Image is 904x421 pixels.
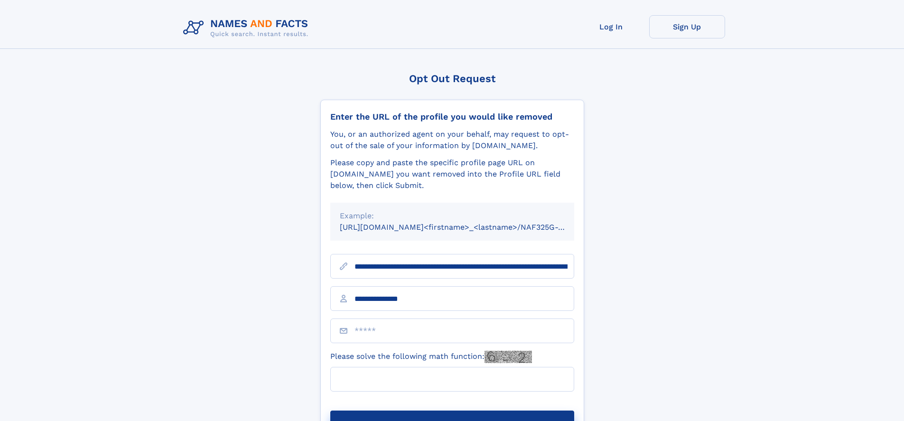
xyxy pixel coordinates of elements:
img: Logo Names and Facts [179,15,316,41]
div: Please copy and paste the specific profile page URL on [DOMAIN_NAME] you want removed into the Pr... [330,157,574,191]
small: [URL][DOMAIN_NAME]<firstname>_<lastname>/NAF325G-xxxxxxxx [340,223,592,232]
div: Example: [340,210,565,222]
div: Opt Out Request [320,73,584,84]
a: Log In [573,15,649,38]
div: You, or an authorized agent on your behalf, may request to opt-out of the sale of your informatio... [330,129,574,151]
label: Please solve the following math function: [330,351,532,363]
div: Enter the URL of the profile you would like removed [330,112,574,122]
a: Sign Up [649,15,725,38]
